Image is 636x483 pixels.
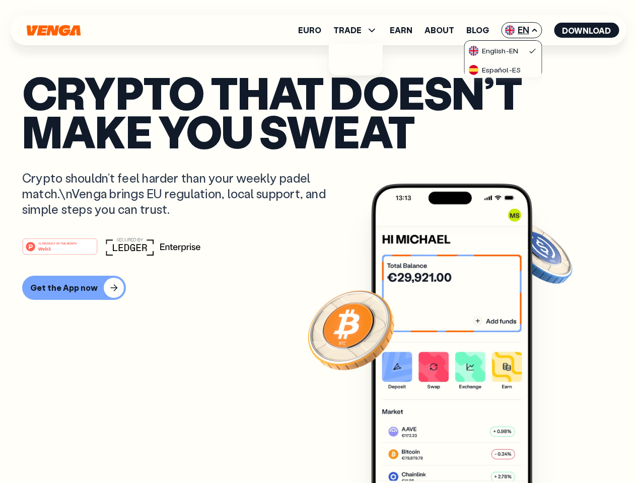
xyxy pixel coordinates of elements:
img: flag-uk [469,46,479,56]
a: Earn [390,26,412,34]
img: flag-es [469,65,479,75]
img: flag-uk [505,25,515,35]
p: Crypto that doesn’t make you sweat [22,73,614,150]
span: EN [501,22,542,38]
svg: Home [25,25,82,36]
button: Download [554,23,619,38]
a: Euro [298,26,321,34]
a: flag-esEspañol-ES [465,60,541,79]
a: Blog [466,26,489,34]
div: Get the App now [30,283,98,293]
span: TRADE [333,24,378,36]
a: flag-ukEnglish-EN [465,41,541,60]
p: Crypto shouldn’t feel harder than your weekly padel match.\nVenga brings EU regulation, local sup... [22,170,340,217]
a: Get the App now [22,276,614,300]
img: Bitcoin [306,284,396,375]
tspan: #1 PRODUCT OF THE MONTH [38,242,77,245]
a: About [425,26,454,34]
img: USDC coin [502,216,575,289]
a: #1 PRODUCT OF THE MONTHWeb3 [22,244,98,257]
div: Español - ES [469,65,521,75]
div: English - EN [469,46,518,56]
span: TRADE [333,26,362,34]
tspan: Web3 [38,246,51,251]
button: Get the App now [22,276,126,300]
